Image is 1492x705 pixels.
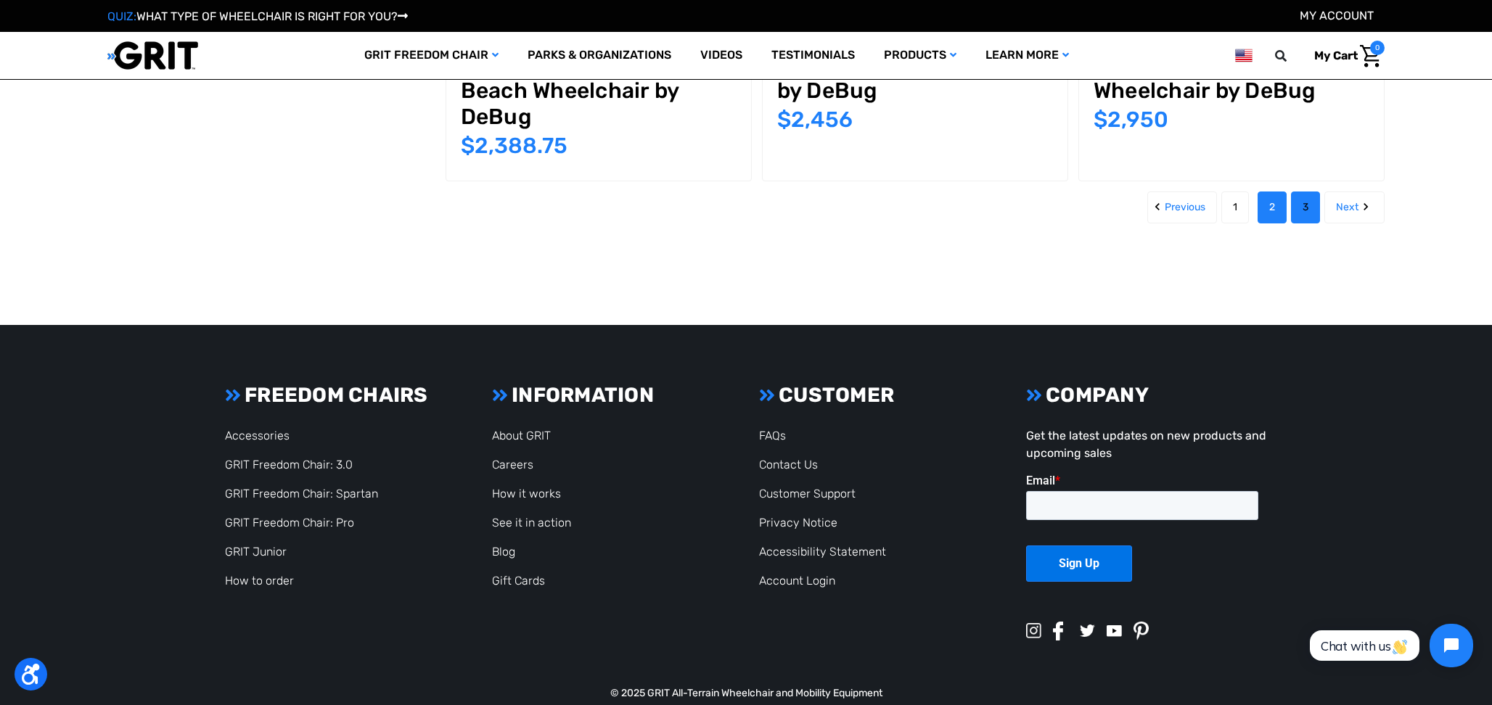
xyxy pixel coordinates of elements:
[869,32,971,79] a: Products
[225,429,290,442] a: Accessories
[1294,611,1485,680] iframe: Tidio Chat
[1314,49,1358,62] span: My Cart
[492,458,533,471] a: Careers
[759,383,1000,408] h3: CUSTOMER
[759,574,835,587] a: Account Login
[461,51,737,130] a: EZ Roller Submersible Beach Wheelchair by DeBug,$2,388.75
[1026,474,1267,608] iframe: Form 0
[350,32,513,79] a: GRIT Freedom Chair
[225,458,353,471] a: GRIT Freedom Chair: 3.0
[1026,623,1041,638] img: instagram
[777,107,853,133] span: $2,456
[225,545,287,558] a: GRIT Junior
[1026,383,1267,408] h3: COMPANY
[492,545,515,558] a: Blog
[1360,45,1381,67] img: Cart
[492,429,551,442] a: About GRIT
[225,383,466,408] h3: FREEDOM CHAIRS
[225,516,354,529] a: GRIT Freedom Chair: Pro
[107,9,136,23] span: QUIZ:
[757,32,869,79] a: Testimonials
[1258,191,1287,223] a: Page 2 of 3
[759,516,837,529] a: Privacy Notice
[216,685,1276,701] p: © 2025 GRIT All-Terrain Wheelchair and Mobility Equipment
[759,487,856,500] a: Customer Support
[225,574,294,587] a: How to order
[107,41,198,70] img: GRIT All-Terrain Wheelchair and Mobility Equipment
[461,133,567,159] span: $2,388.75
[1094,107,1168,133] span: $2,950
[759,458,818,471] a: Contact Us
[225,487,378,500] a: GRIT Freedom Chair: Spartan
[971,32,1083,79] a: Learn More
[1053,622,1064,640] img: facebook
[1147,191,1217,223] a: Previous
[492,574,545,587] a: Gift Cards
[1282,41,1303,71] input: Search
[1080,624,1095,637] img: twitter
[430,191,1385,223] nav: pagination
[759,429,786,442] a: FAQs
[1235,46,1253,65] img: us.png
[1107,625,1122,637] img: youtube
[759,545,886,558] a: Accessibility Statement
[1291,191,1320,223] a: Page 3 of 3
[1324,191,1385,223] a: Next
[492,516,571,529] a: See it in action
[1370,41,1385,55] span: 0
[1026,427,1267,462] p: Get the latest updates on new products and upcoming sales
[492,383,733,408] h3: INFORMATION
[1134,622,1149,640] img: pinterest
[513,32,686,79] a: Parks & Organizations
[107,9,408,23] a: QUIZ:WHAT TYPE OF WHEELCHAIR IS RIGHT FOR YOU?
[686,32,757,79] a: Videos
[1303,41,1385,71] a: Cart with 0 items
[1221,191,1249,223] a: Page 1 of 3
[1300,9,1374,22] a: Account
[492,487,561,500] a: How it works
